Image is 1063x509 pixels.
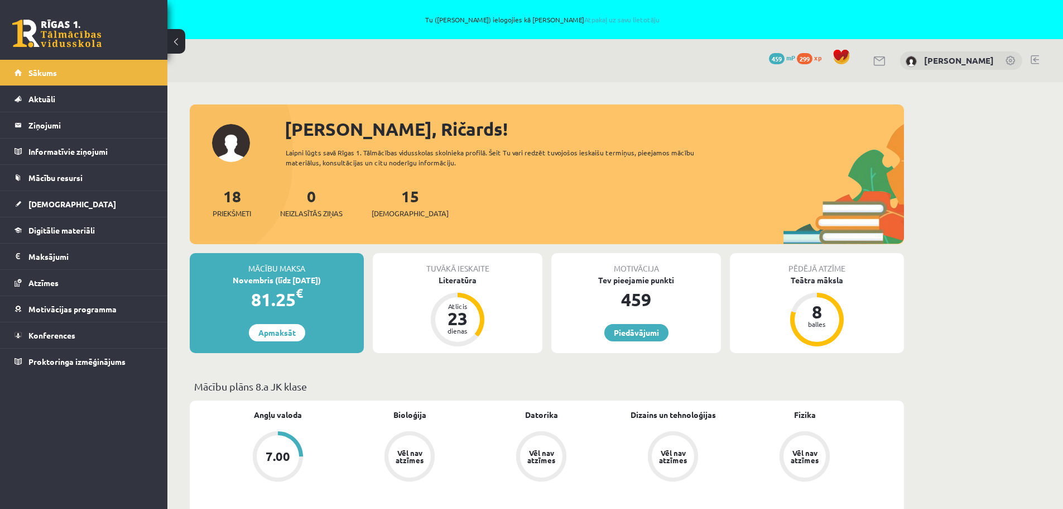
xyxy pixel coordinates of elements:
div: 8 [800,303,834,321]
div: Mācību maksa [190,253,364,274]
a: Atpakaļ uz savu lietotāju [584,15,660,24]
div: Vēl nav atzīmes [394,449,425,464]
span: xp [814,53,821,62]
legend: Ziņojumi [28,112,153,138]
span: 299 [797,53,812,64]
div: Laipni lūgts savā Rīgas 1. Tālmācības vidusskolas skolnieka profilā. Šeit Tu vari redzēt tuvojošo... [286,148,714,168]
a: 18Priekšmeti [213,186,251,219]
div: 459 [551,286,721,313]
img: Ričards Ozols [906,56,917,67]
a: Motivācijas programma [15,296,153,322]
div: Tuvākā ieskaite [373,253,542,274]
div: Novembris (līdz [DATE]) [190,274,364,286]
a: Digitālie materiāli [15,217,153,243]
a: Teātra māksla 8 balles [730,274,904,348]
span: Mācību resursi [28,173,83,183]
span: Konferences [28,330,75,340]
div: Vēl nav atzīmes [526,449,557,464]
span: Aktuāli [28,94,55,104]
span: [DEMOGRAPHIC_DATA] [28,199,116,209]
a: 7.00 [212,431,344,484]
span: Motivācijas programma [28,304,117,314]
a: Vēl nav atzīmes [607,431,739,484]
span: [DEMOGRAPHIC_DATA] [372,208,449,219]
a: [PERSON_NAME] [924,55,994,66]
a: Dizains un tehnoloģijas [631,409,716,421]
a: Datorika [525,409,558,421]
a: Proktoringa izmēģinājums [15,349,153,374]
a: Vēl nav atzīmes [344,431,475,484]
span: Sākums [28,68,57,78]
a: Bioloģija [393,409,426,421]
div: Atlicis [441,303,474,310]
span: Digitālie materiāli [28,225,95,235]
span: mP [786,53,795,62]
span: Proktoringa izmēģinājums [28,356,126,367]
span: Priekšmeti [213,208,251,219]
div: Literatūra [373,274,542,286]
a: Literatūra Atlicis 23 dienas [373,274,542,348]
a: Apmaksāt [249,324,305,341]
div: 23 [441,310,474,327]
a: Ziņojumi [15,112,153,138]
a: Konferences [15,322,153,348]
span: Tu ([PERSON_NAME]) ielogojies kā [PERSON_NAME] [128,16,957,23]
a: [DEMOGRAPHIC_DATA] [15,191,153,217]
a: Atzīmes [15,270,153,296]
div: Pēdējā atzīme [730,253,904,274]
legend: Maksājumi [28,244,153,269]
div: 7.00 [266,450,290,463]
p: Mācību plāns 8.a JK klase [194,379,900,394]
a: Vēl nav atzīmes [739,431,870,484]
span: € [296,285,303,301]
a: 459 mP [769,53,795,62]
legend: Informatīvie ziņojumi [28,139,153,164]
a: Rīgas 1. Tālmācības vidusskola [12,20,102,47]
a: Sākums [15,60,153,85]
a: Informatīvie ziņojumi [15,139,153,164]
a: Mācību resursi [15,165,153,191]
a: Vēl nav atzīmes [475,431,607,484]
a: 15[DEMOGRAPHIC_DATA] [372,186,449,219]
a: 299 xp [797,53,827,62]
div: dienas [441,327,474,334]
div: Tev pieejamie punkti [551,274,721,286]
div: [PERSON_NAME], Ričards! [285,116,904,142]
span: 459 [769,53,785,64]
a: Maksājumi [15,244,153,269]
a: 0Neizlasītās ziņas [280,186,343,219]
a: Angļu valoda [254,409,302,421]
span: Atzīmes [28,278,59,288]
div: Vēl nav atzīmes [789,449,820,464]
div: Motivācija [551,253,721,274]
div: Vēl nav atzīmes [657,449,689,464]
a: Aktuāli [15,86,153,112]
div: 81.25 [190,286,364,313]
div: Teātra māksla [730,274,904,286]
a: Fizika [794,409,816,421]
span: Neizlasītās ziņas [280,208,343,219]
a: Piedāvājumi [604,324,668,341]
div: balles [800,321,834,327]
